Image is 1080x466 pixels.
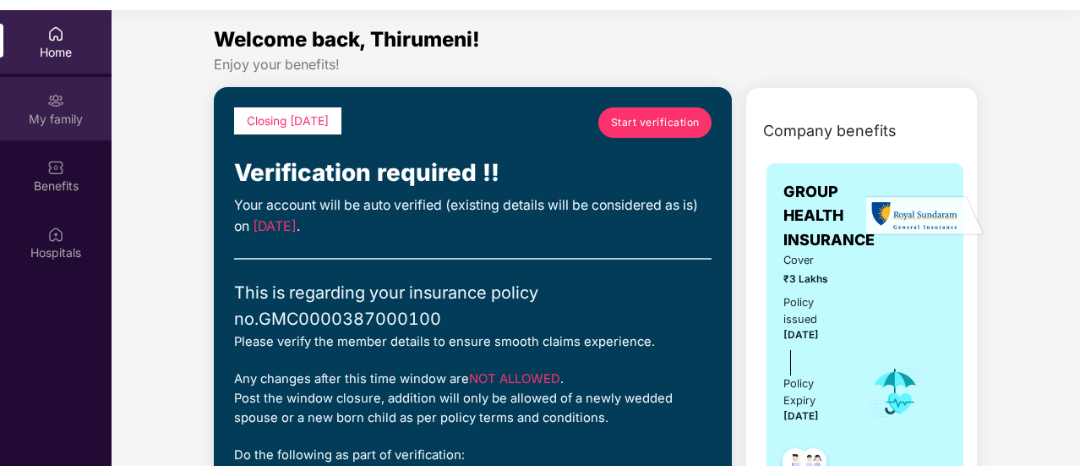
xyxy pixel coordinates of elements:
[234,195,712,238] div: Your account will be auto verified (existing details will be considered as is) on .
[783,294,845,328] div: Policy issued
[763,119,897,143] span: Company benefits
[611,114,700,130] span: Start verification
[783,376,845,409] div: Policy Expiry
[783,329,819,341] span: [DATE]
[234,332,712,352] div: Please verify the member details to ensure smooth claims experience.
[253,218,297,234] span: [DATE]
[469,371,560,387] span: NOT ALLOWED
[47,159,64,176] img: svg+xml;base64,PHN2ZyBpZD0iQmVuZWZpdHMiIHhtbG5zPSJodHRwOi8vd3d3LnczLm9yZy8yMDAwL3N2ZyIgd2lkdGg9Ij...
[783,252,845,269] span: Cover
[214,27,480,52] span: Welcome back, Thirumeni!
[783,180,875,252] span: GROUP HEALTH INSURANCE
[866,195,985,237] img: insurerLogo
[234,370,712,429] div: Any changes after this time window are . Post the window closure, addition will only be allowed o...
[234,280,712,332] div: This is regarding your insurance policy no. GMC0000387000100
[214,56,978,74] div: Enjoy your benefits!
[234,446,712,465] div: Do the following as part of verification:
[47,226,64,243] img: svg+xml;base64,PHN2ZyBpZD0iSG9zcGl0YWxzIiB4bWxucz0iaHR0cDovL3d3dy53My5vcmcvMjAwMC9zdmciIHdpZHRoPS...
[47,25,64,42] img: svg+xml;base64,PHN2ZyBpZD0iSG9tZSIgeG1sbnM9Imh0dHA6Ly93d3cudzMub3JnLzIwMDAvc3ZnIiB3aWR0aD0iMjAiIG...
[598,107,712,138] a: Start verification
[234,155,712,192] div: Verification required !!
[868,364,923,419] img: icon
[783,410,819,422] span: [DATE]
[247,114,329,128] span: Closing [DATE]
[783,271,845,288] span: ₹3 Lakhs
[47,92,64,109] img: svg+xml;base64,PHN2ZyB3aWR0aD0iMjAiIGhlaWdodD0iMjAiIHZpZXdCb3g9IjAgMCAyMCAyMCIgZmlsbD0ibm9uZSIgeG...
